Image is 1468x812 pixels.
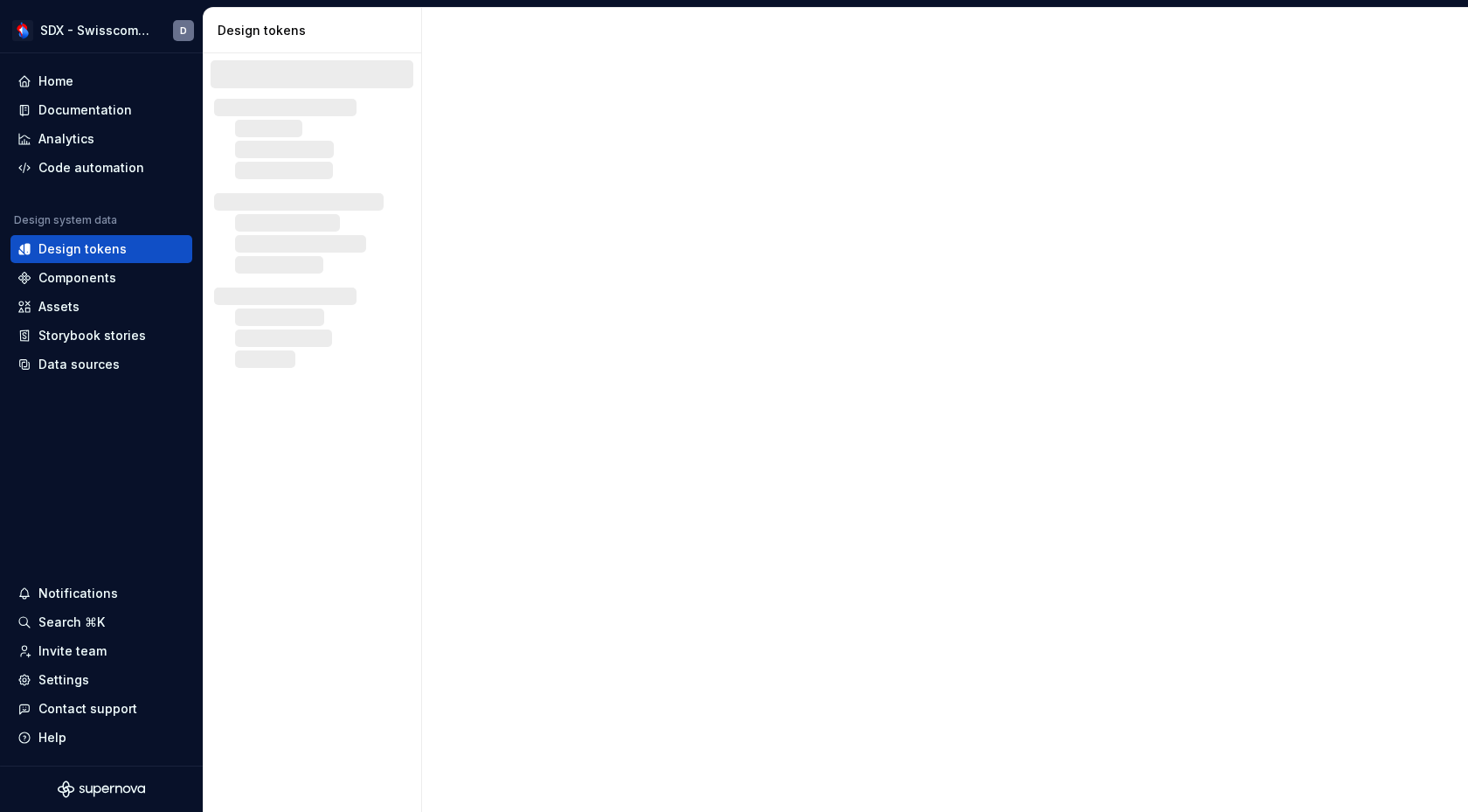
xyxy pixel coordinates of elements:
div: Search ⌘K [38,614,105,631]
a: Code automation [10,154,192,182]
a: Documentation [10,96,192,124]
button: Help [10,724,192,752]
button: SDX - Swisscom Digital ExperienceD [3,11,199,49]
a: Analytics [10,125,192,153]
div: Settings [38,671,89,689]
div: Help [38,729,66,746]
button: Contact support [10,695,192,723]
div: Contact support [38,700,137,718]
a: Design tokens [10,235,192,263]
div: Storybook stories [38,327,146,344]
a: Assets [10,293,192,321]
div: Home [38,73,73,90]
div: SDX - Swisscom Digital Experience [40,22,152,39]
button: Notifications [10,580,192,607]
a: Components [10,264,192,292]
div: Data sources [38,356,120,373]
img: fc0ed557-73b3-4f8f-bd58-0c7fdd7a87c5.png [12,20,33,41]
svg: Supernova Logo [58,781,145,798]
div: Analytics [38,130,94,148]
a: Storybook stories [10,322,192,350]
div: Invite team [38,642,107,660]
div: Design system data [14,213,117,227]
div: Notifications [38,585,118,602]
a: Data sources [10,350,192,378]
div: Code automation [38,159,144,177]
a: Home [10,67,192,95]
div: D [180,24,187,38]
div: Design tokens [218,22,414,39]
a: Invite team [10,637,192,665]
div: Design tokens [38,240,127,258]
div: Assets [38,298,80,316]
button: Search ⌘K [10,608,192,636]
div: Documentation [38,101,132,119]
a: Settings [10,666,192,694]
div: Components [38,269,116,287]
